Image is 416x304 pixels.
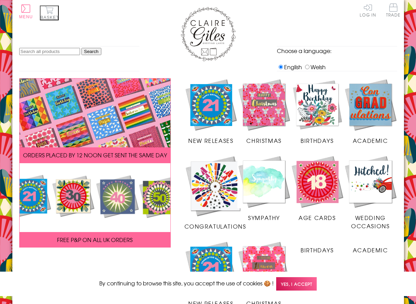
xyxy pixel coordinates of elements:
button: Menu [19,4,33,19]
input: Search [81,48,101,55]
img: Claire Giles Greetings Cards [181,7,236,61]
span: Menu [19,14,33,19]
span: Wedding Occasions [351,213,390,230]
label: English [277,63,302,71]
span: Birthdays [301,136,334,145]
input: Search all products [19,48,80,55]
span: New Releases [188,136,233,145]
a: Log In [360,3,376,17]
span: Age Cards [299,213,336,222]
a: Birthdays [291,78,344,145]
a: New Releases [184,78,238,145]
span: Sympathy [248,213,280,222]
a: Congratulations [184,155,246,230]
a: Academic [344,241,397,254]
span: Birthdays [301,246,334,254]
a: Birthdays [291,241,344,254]
p: Choose a language: [277,46,397,55]
a: Christmas [237,78,291,145]
span: Congratulations [184,222,246,230]
label: Welsh [303,63,326,71]
input: Welsh [305,65,310,69]
input: English [279,65,283,69]
span: Trade [386,3,401,17]
span: Academic [353,246,388,254]
span: Yes, I accept [276,277,317,291]
a: Wedding Occasions [344,155,397,230]
a: Sympathy [237,155,291,222]
a: Age Cards [291,155,344,222]
span: FREE P&P ON ALL UK ORDERS [57,235,133,244]
span: Academic [353,136,388,145]
a: Academic [344,78,397,145]
button: Basket [40,6,59,20]
span: ORDERS PLACED BY 12 NOON GET SENT THE SAME DAY [23,151,167,159]
a: Trade [386,3,401,18]
span: Christmas [246,136,281,145]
